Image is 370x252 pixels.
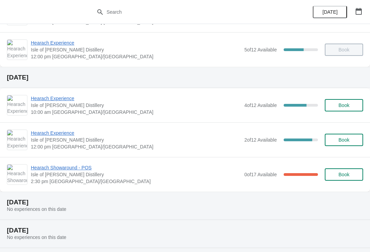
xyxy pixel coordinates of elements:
[31,46,241,53] span: Isle of [PERSON_NAME] Distillery
[325,168,363,181] button: Book
[31,178,241,185] span: 2:30 pm [GEOGRAPHIC_DATA]/[GEOGRAPHIC_DATA]
[31,136,241,143] span: Isle of [PERSON_NAME] Distillery
[338,137,349,143] span: Book
[7,95,27,115] img: Hearach Experience | Isle of Harris Distillery | 10:00 am Europe/London
[31,109,241,116] span: 10:00 am [GEOGRAPHIC_DATA]/[GEOGRAPHIC_DATA]
[31,95,241,102] span: Hearach Experience
[7,199,363,206] h2: [DATE]
[7,235,66,240] span: No experiences on this date
[244,172,277,177] span: 0 of 17 Available
[31,102,241,109] span: Isle of [PERSON_NAME] Distillery
[313,6,347,18] button: [DATE]
[325,99,363,111] button: Book
[31,143,241,150] span: 12:00 pm [GEOGRAPHIC_DATA]/[GEOGRAPHIC_DATA]
[338,172,349,177] span: Book
[31,130,241,136] span: Hearach Experience
[7,227,363,234] h2: [DATE]
[322,9,337,15] span: [DATE]
[244,103,277,108] span: 4 of 12 Available
[325,134,363,146] button: Book
[7,130,27,150] img: Hearach Experience | Isle of Harris Distillery | 12:00 pm Europe/London
[7,165,27,184] img: Hearach Showaround - POS | Isle of Harris Distillery | 2:30 pm Europe/London
[31,53,241,60] span: 12:00 pm [GEOGRAPHIC_DATA]/[GEOGRAPHIC_DATA]
[338,103,349,108] span: Book
[31,171,241,178] span: Isle of [PERSON_NAME] Distillery
[106,6,277,18] input: Search
[244,47,277,52] span: 5 of 12 Available
[7,206,66,212] span: No experiences on this date
[31,39,241,46] span: Hearach Experience
[7,40,27,60] img: Hearach Experience | Isle of Harris Distillery | 12:00 pm Europe/London
[7,74,363,81] h2: [DATE]
[244,137,277,143] span: 2 of 12 Available
[31,164,241,171] span: Hearach Showaround - POS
